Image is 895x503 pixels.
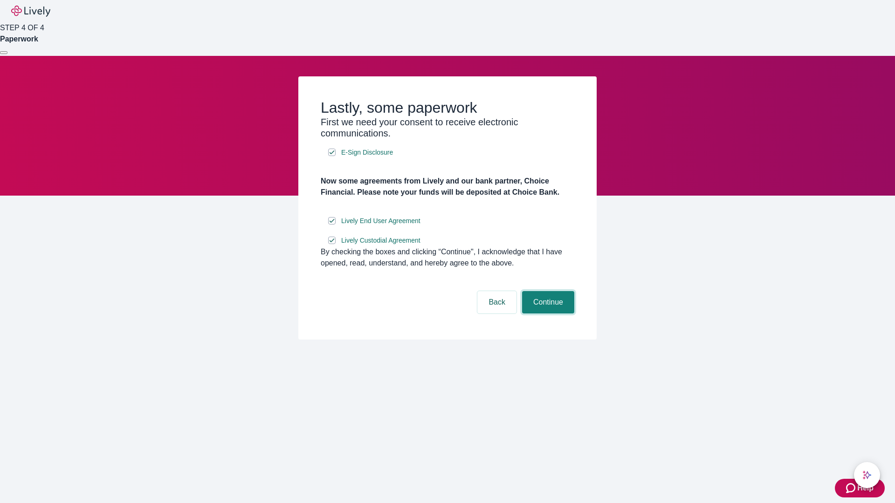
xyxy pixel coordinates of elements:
[321,116,574,139] h3: First we need your consent to receive electronic communications.
[477,291,516,313] button: Back
[339,147,395,158] a: e-sign disclosure document
[857,483,874,494] span: Help
[339,215,422,227] a: e-sign disclosure document
[341,148,393,157] span: E-Sign Disclosure
[522,291,574,313] button: Continue
[854,462,880,488] button: chat
[341,236,420,245] span: Lively Custodial Agreement
[862,470,872,480] svg: Lively AI Assistant
[321,176,574,198] h4: Now some agreements from Lively and our bank partner, Choice Financial. Please note your funds wi...
[339,235,422,246] a: e-sign disclosure document
[11,6,50,17] img: Lively
[341,216,420,226] span: Lively End User Agreement
[321,246,574,269] div: By checking the boxes and clicking “Continue", I acknowledge that I have opened, read, understand...
[321,99,574,116] h2: Lastly, some paperwork
[835,479,885,497] button: Zendesk support iconHelp
[846,483,857,494] svg: Zendesk support icon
